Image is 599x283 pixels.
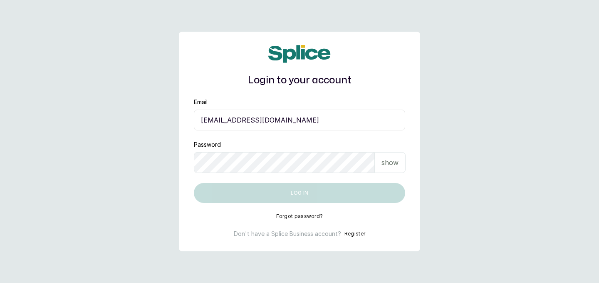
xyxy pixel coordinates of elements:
button: Register [344,230,365,238]
h1: Login to your account [194,73,405,88]
input: email@acme.com [194,110,405,130]
p: show [381,158,399,168]
button: Log in [194,183,405,203]
p: Don't have a Splice Business account? [234,230,341,238]
label: Email [194,98,208,106]
button: Forgot password? [276,213,323,220]
label: Password [194,140,221,149]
